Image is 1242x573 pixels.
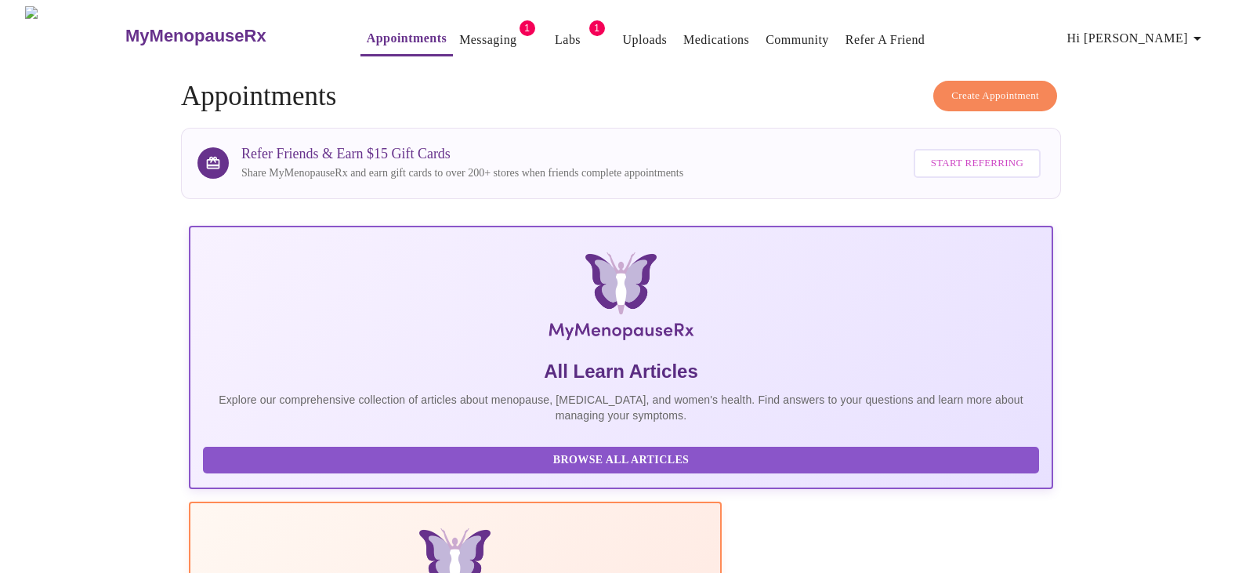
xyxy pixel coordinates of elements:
button: Create Appointment [933,81,1057,111]
a: Uploads [623,29,668,51]
span: 1 [520,20,535,36]
h3: MyMenopauseRx [125,26,266,46]
button: Uploads [617,24,674,56]
span: Browse All Articles [219,451,1023,470]
a: Medications [683,29,749,51]
span: Create Appointment [951,87,1039,105]
button: Browse All Articles [203,447,1039,474]
img: MyMenopauseRx Logo [25,6,124,65]
span: Start Referring [931,154,1023,172]
h4: Appointments [181,81,1061,112]
button: Appointments [360,23,453,56]
a: Messaging [459,29,516,51]
img: MyMenopauseRx Logo [333,252,910,346]
p: Share MyMenopauseRx and earn gift cards to over 200+ stores when friends complete appointments [241,165,683,181]
button: Hi [PERSON_NAME] [1061,23,1213,54]
a: Appointments [367,27,447,49]
h3: Refer Friends & Earn $15 Gift Cards [241,146,683,162]
span: 1 [589,20,605,36]
a: Labs [555,29,581,51]
a: Community [766,29,829,51]
button: Medications [677,24,755,56]
span: Hi [PERSON_NAME] [1067,27,1207,49]
a: Start Referring [910,141,1045,186]
button: Labs [543,24,593,56]
button: Start Referring [914,149,1041,178]
button: Refer a Friend [839,24,932,56]
p: Explore our comprehensive collection of articles about menopause, [MEDICAL_DATA], and women's hea... [203,392,1039,423]
a: Browse All Articles [203,452,1043,466]
a: Refer a Friend [846,29,925,51]
h5: All Learn Articles [203,359,1039,384]
button: Community [759,24,835,56]
a: MyMenopauseRx [124,9,329,63]
button: Messaging [453,24,523,56]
